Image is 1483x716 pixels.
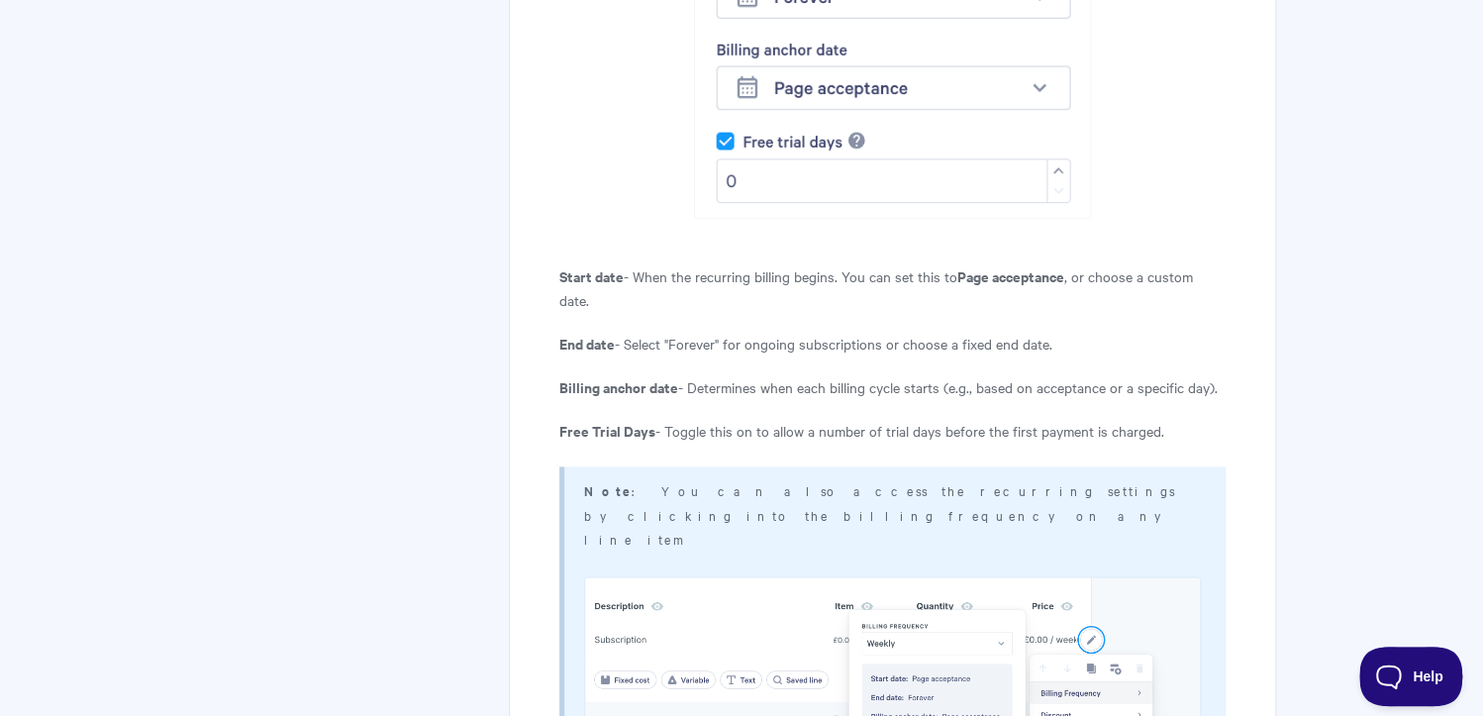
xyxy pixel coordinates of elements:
p: : You can also access the recurring settings by clicking into the billing frequency on any line item [584,478,1201,551]
p: - Determines when each billing cycle starts (e.g., based on acceptance or a specific day). [559,375,1226,399]
strong: Page acceptance [957,265,1064,286]
b: Start date [559,265,624,286]
b: Note [584,481,632,500]
p: - Toggle this on to allow a number of trial days before the first payment is charged. [559,419,1226,443]
iframe: Toggle Customer Support [1359,647,1463,706]
b: Billing anchor date [559,376,678,397]
p: - Select "Forever" for ongoing subscriptions or choose a fixed end date. [559,332,1226,356]
b: End date [559,333,615,354]
b: Free Trial Days [559,420,655,441]
p: - When the recurring billing begins. You can set this to , or choose a custom date. [559,264,1226,312]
